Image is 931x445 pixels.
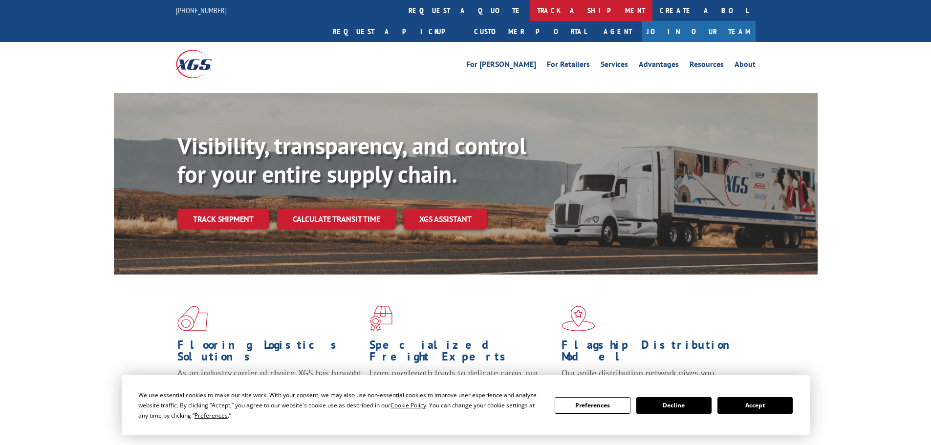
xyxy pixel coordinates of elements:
a: Advantages [639,61,679,71]
a: XGS ASSISTANT [404,209,487,230]
button: Decline [636,397,712,414]
button: Accept [717,397,793,414]
h1: Flagship Distribution Model [562,339,746,367]
div: Cookie Consent Prompt [122,375,810,435]
h1: Flooring Logistics Solutions [177,339,362,367]
span: Preferences [195,411,228,420]
a: Resources [690,61,724,71]
button: Preferences [555,397,630,414]
a: Services [601,61,628,71]
a: Agent [594,21,642,42]
b: Visibility, transparency, and control for your entire supply chain. [177,130,526,189]
p: From overlength loads to delicate cargo, our experienced staff knows the best way to move your fr... [369,367,554,411]
a: For Retailers [547,61,590,71]
a: About [735,61,756,71]
a: [PHONE_NUMBER] [176,5,227,15]
span: Our agile distribution network gives you nationwide inventory management on demand. [562,367,741,390]
div: We use essential cookies to make our site work. With your consent, we may also use non-essential ... [138,390,543,421]
span: As an industry carrier of choice, XGS has brought innovation and dedication to flooring logistics... [177,367,362,402]
span: Cookie Policy [390,401,426,409]
img: xgs-icon-flagship-distribution-model-red [562,306,595,331]
a: Join Our Team [642,21,756,42]
img: xgs-icon-total-supply-chain-intelligence-red [177,306,208,331]
a: Request a pickup [325,21,467,42]
a: Customer Portal [467,21,594,42]
a: Track shipment [177,209,269,229]
a: For [PERSON_NAME] [466,61,536,71]
h1: Specialized Freight Experts [369,339,554,367]
a: Calculate transit time [277,209,396,230]
img: xgs-icon-focused-on-flooring-red [369,306,392,331]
